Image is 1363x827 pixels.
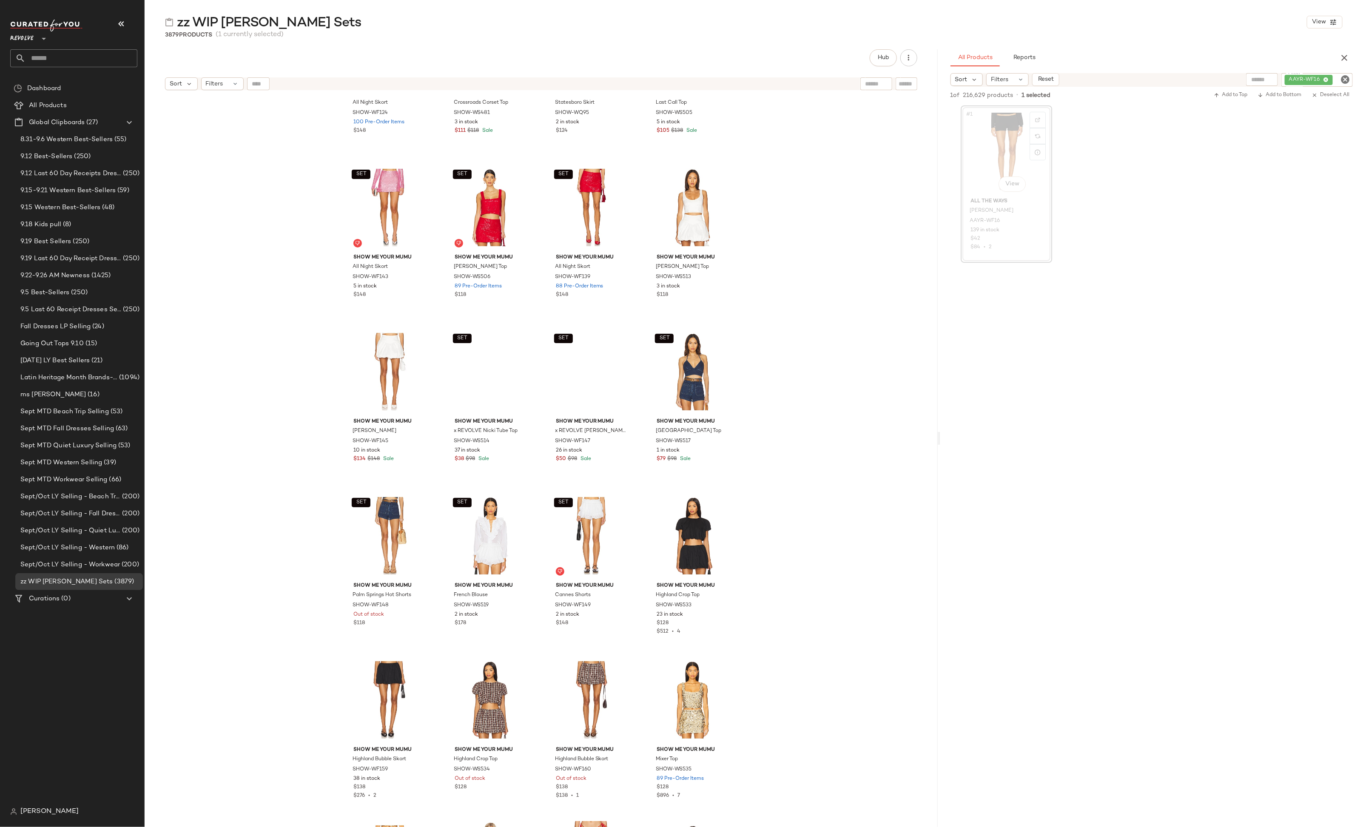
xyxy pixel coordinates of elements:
span: [PERSON_NAME] [353,427,396,435]
div: Products [165,31,212,40]
span: (48) [101,203,115,213]
span: 9.15-9.21 Western Best-Sellers [20,186,116,196]
button: Add to Bottom [1255,90,1305,100]
span: Out of stock [353,611,384,619]
button: SET [352,498,370,507]
span: SET [356,500,367,506]
span: $124 [556,127,568,135]
span: Sale [579,456,591,462]
span: SET [558,500,569,506]
span: (250) [72,152,91,162]
span: SET [356,171,367,177]
button: Deselect All [1309,90,1353,100]
span: SHOW-WS514 [454,438,489,445]
span: • [669,629,677,634]
span: Reports [1013,54,1036,61]
span: SHOW-WS506 [454,273,490,281]
span: Sept MTD Quiet Luxury Selling [20,441,117,451]
span: $138 [556,793,568,799]
span: Sept/Oct LY Selling - Beach Trip [20,492,120,502]
span: $138 [353,784,365,791]
span: Out of stock [455,775,485,783]
img: SHOW-WF139_V1.jpg [549,165,635,250]
img: SHOW-WS535_V1.jpg [650,657,735,743]
img: SHOW-WF149_V1.jpg [549,493,635,579]
span: (250) [121,254,139,264]
span: SHOW-WS534 [454,766,490,773]
span: 9.5 Best-Sellers [20,288,69,298]
span: (55) [113,135,127,145]
button: SET [453,334,472,343]
span: Show Me Your Mumu [556,254,628,261]
span: 7 [677,793,680,799]
span: SET [558,171,569,177]
span: Show Me Your Mumu [455,746,526,754]
button: SET [453,498,472,507]
button: SET [554,498,573,507]
span: 9.19 Best Sellers [20,237,71,247]
span: (250) [69,288,88,298]
span: Sale [477,456,489,462]
span: 9.12 Best-Sellers [20,152,72,162]
span: Fall Dresses LP Selling [20,322,91,332]
span: • [365,793,373,799]
span: 1 [576,793,579,799]
span: Curations [29,594,60,604]
span: Out of stock [556,775,586,783]
span: SHOW-WF148 [353,602,389,609]
span: 9.18 Kids pull [20,220,61,230]
span: Show Me Your Mumu [657,746,728,754]
span: #1 [965,110,974,119]
span: 9.19 Last 60 Day Receipt Dresses Selling [20,254,121,264]
span: $138 [671,127,683,135]
span: $118 [455,291,466,299]
img: SHOW-WF148_V1.jpg [347,493,432,579]
span: Crossroads Corset Top [454,99,508,107]
span: Latin Heritage Month Brands- DO NOT DELETE [20,373,117,383]
span: SHOW-WS533 [656,602,691,609]
span: All Night Skort [353,99,388,107]
span: zz WIP [PERSON_NAME] Sets [20,577,113,587]
span: Last Call Top [656,99,687,107]
span: AAYR-WF16 [970,217,1000,225]
span: (21) [90,356,103,366]
span: SHOW-WS519 [454,602,489,609]
button: View [998,176,1025,192]
img: AAYR-WF16_V1.jpg [964,108,1049,194]
span: (250) [121,169,139,179]
span: [GEOGRAPHIC_DATA] Top [656,427,721,435]
span: 1 selected [1022,91,1051,100]
span: (1 currently selected) [216,30,284,40]
span: (0) [60,594,70,604]
span: SHOW-WS517 [656,438,691,445]
span: Sale [685,128,697,134]
span: (16) [86,390,100,400]
span: All Night Skort [353,263,388,271]
span: Highland Bubble Skort [353,756,406,763]
span: (59) [116,186,129,196]
button: Reset [1032,73,1059,86]
span: Sept/Oct LY Selling - Western [20,543,115,553]
span: SET [457,335,468,341]
span: Show Me Your Mumu [353,254,425,261]
span: 2 in stock [556,119,579,126]
span: Show Me Your Mumu [657,582,728,590]
button: SET [453,170,472,179]
img: svg%3e [456,241,461,246]
span: 3879 [165,32,179,38]
span: $512 [657,629,669,634]
span: (86) [115,543,129,553]
span: Going Out Tops 9.10 [20,339,84,349]
span: 8.31-9.6 Western Best-Sellers [20,135,113,145]
span: Highland Bubble Skort [555,756,609,763]
span: 37 in stock [455,447,480,455]
span: View [1004,181,1019,188]
span: (8) [61,220,71,230]
img: SHOW-WS513_V1.jpg [650,165,735,250]
button: SET [554,334,573,343]
span: (3879) [113,577,134,587]
button: Add to Top [1211,90,1251,100]
span: SET [659,335,670,341]
img: svg%3e [14,84,22,93]
span: Mixer Top [656,756,678,763]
